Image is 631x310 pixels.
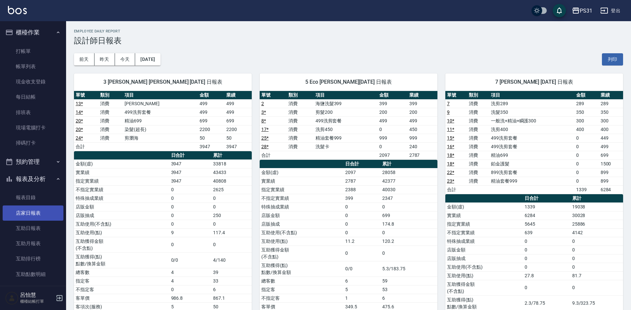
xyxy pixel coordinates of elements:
[198,116,225,125] td: 699
[408,142,437,151] td: 240
[575,168,599,177] td: 0
[445,237,523,245] td: 特殊抽成業績
[344,237,381,245] td: 11.2
[211,168,252,177] td: 43433
[169,220,211,228] td: 0
[211,185,252,194] td: 2625
[381,194,437,202] td: 2347
[599,168,623,177] td: 899
[445,271,523,280] td: 互助使用(點)
[169,237,211,252] td: 0
[3,190,63,205] a: 報表目錄
[287,134,314,142] td: 消費
[169,268,211,277] td: 4
[523,194,570,203] th: 日合計
[381,261,437,277] td: 5.3/183.75
[447,101,450,106] a: 7
[523,202,570,211] td: 1339
[344,202,381,211] td: 0
[314,108,378,116] td: 剪髮200
[344,277,381,285] td: 6
[287,116,314,125] td: 消費
[467,134,489,142] td: 消費
[445,254,523,263] td: 店販抽成
[489,142,575,151] td: 499洗剪套餐
[599,99,623,108] td: 289
[489,151,575,159] td: 精油699
[571,237,623,245] td: 0
[169,194,211,202] td: 0
[344,177,381,185] td: 2787
[378,116,407,125] td: 499
[314,142,378,151] td: 洗髮卡
[467,99,489,108] td: 消費
[20,292,54,298] h5: 呂怡慧
[445,91,623,194] table: a dense table
[314,116,378,125] td: 499洗剪套餐
[344,185,381,194] td: 2388
[260,285,344,294] td: 指定客
[123,108,198,116] td: 499洗剪套餐
[575,125,599,134] td: 400
[408,125,437,134] td: 450
[260,245,344,261] td: 互助獲得金額 (不含點)
[381,245,437,261] td: 0
[74,36,623,45] h3: 設計師日報表
[571,271,623,280] td: 81.7
[74,277,169,285] td: 指定客
[211,294,252,302] td: 867.1
[344,294,381,302] td: 1
[489,159,575,168] td: 鉑金護髮
[169,151,211,160] th: 日合計
[575,185,599,194] td: 1339
[260,211,344,220] td: 店販金額
[169,228,211,237] td: 9
[523,254,570,263] td: 0
[445,245,523,254] td: 店販金額
[287,99,314,108] td: 消費
[571,211,623,220] td: 30028
[169,202,211,211] td: 0
[123,99,198,108] td: [PERSON_NAME]
[381,168,437,177] td: 28058
[98,134,123,142] td: 消費
[94,53,115,66] button: 昨天
[408,108,437,116] td: 200
[599,151,623,159] td: 699
[445,211,523,220] td: 實業績
[3,205,63,221] a: 店家日報表
[378,134,407,142] td: 999
[74,168,169,177] td: 實業績
[445,263,523,271] td: 互助使用(不含點)
[169,177,211,185] td: 3947
[378,91,407,100] th: 金額
[74,202,169,211] td: 店販金額
[260,177,344,185] td: 實業績
[225,142,252,151] td: 3947
[3,105,63,120] a: 排班表
[344,168,381,177] td: 2097
[344,220,381,228] td: 0
[467,142,489,151] td: 消費
[523,271,570,280] td: 27.8
[381,237,437,245] td: 120.2
[445,202,523,211] td: 金額(虛)
[225,116,252,125] td: 699
[445,220,523,228] td: 指定實業績
[98,116,123,125] td: 消費
[571,263,623,271] td: 0
[489,168,575,177] td: 899洗剪套餐
[523,263,570,271] td: 0
[5,291,19,305] img: Person
[169,159,211,168] td: 3947
[381,211,437,220] td: 699
[453,79,615,85] span: 7 [PERSON_NAME] [DATE] 日報表
[467,168,489,177] td: 消費
[3,221,63,236] a: 互助日報表
[123,125,198,134] td: 染髮(超長)
[571,228,623,237] td: 4142
[287,142,314,151] td: 消費
[123,134,198,142] td: 剪瀏海
[3,59,63,74] a: 帳單列表
[211,211,252,220] td: 250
